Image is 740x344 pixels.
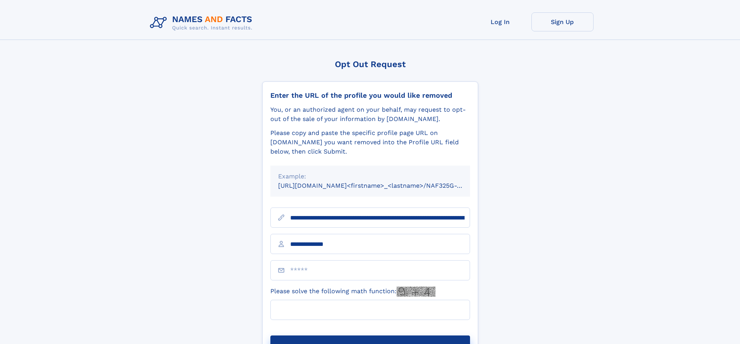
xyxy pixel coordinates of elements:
div: Opt Out Request [262,59,478,69]
a: Log In [469,12,531,31]
a: Sign Up [531,12,594,31]
small: [URL][DOMAIN_NAME]<firstname>_<lastname>/NAF325G-xxxxxxxx [278,182,485,189]
label: Please solve the following math function: [270,287,435,297]
div: You, or an authorized agent on your behalf, may request to opt-out of the sale of your informatio... [270,105,470,124]
div: Enter the URL of the profile you would like removed [270,91,470,100]
div: Please copy and paste the specific profile page URL on [DOMAIN_NAME] you want removed into the Pr... [270,128,470,156]
div: Example: [278,172,462,181]
img: Logo Names and Facts [147,12,259,33]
